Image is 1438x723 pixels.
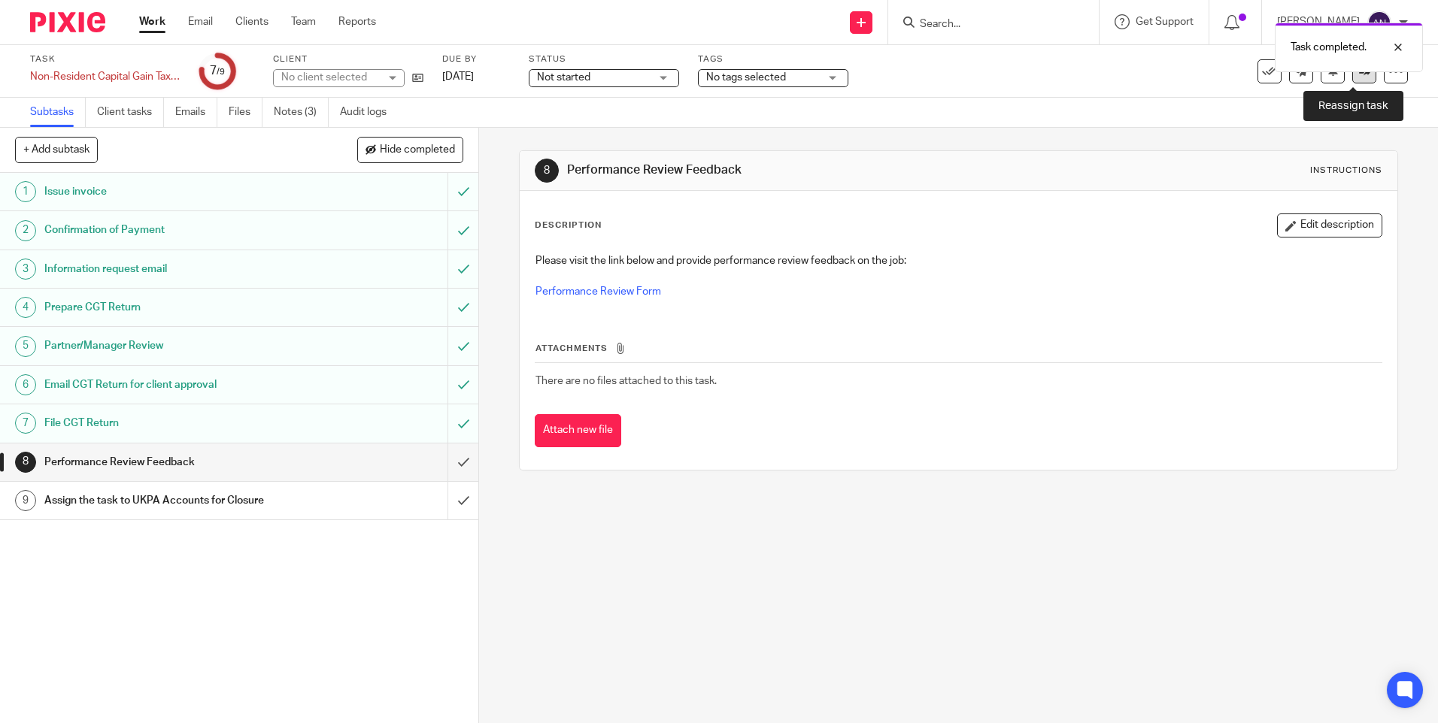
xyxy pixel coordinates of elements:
h1: Email CGT Return for client approval [44,374,303,396]
div: 7 [15,413,36,434]
span: Hide completed [380,144,455,156]
span: [DATE] [442,71,474,82]
span: No tags selected [706,72,786,83]
h1: Prepare CGT Return [44,296,303,319]
h1: Issue invoice [44,180,303,203]
label: Due by [442,53,510,65]
label: Status [529,53,679,65]
span: There are no files attached to this task. [535,376,717,386]
a: Files [229,98,262,127]
h1: Performance Review Feedback [44,451,303,473]
div: 2 [15,220,36,241]
a: Client tasks [97,98,164,127]
div: Non-Resident Capital Gain Tax (NRCGT) Return [30,69,181,84]
button: Attach new file [535,414,621,448]
div: 6 [15,374,36,395]
button: Edit description [1277,213,1382,237]
div: 8 [535,159,559,183]
label: Client [273,53,423,65]
p: Task completed. [1291,40,1367,55]
h1: Assign the task to UKPA Accounts for Closure [44,489,303,512]
p: Description [535,219,602,231]
div: 4 [15,297,36,318]
span: Attachments [535,344,608,352]
a: Performance Review Form [535,286,661,297]
p: Please visit the link below and provide performance review feedback on the job: [535,253,1381,268]
div: 3 [15,259,36,280]
div: No client selected [281,70,379,85]
img: Pixie [30,12,105,32]
h1: File CGT Return [44,412,303,434]
a: Team [291,14,316,29]
a: Clients [235,14,268,29]
div: 8 [15,452,36,473]
img: svg%3E [1367,11,1391,35]
label: Tags [698,53,848,65]
small: /9 [217,68,225,76]
a: Email [188,14,213,29]
label: Task [30,53,181,65]
h1: Partner/Manager Review [44,334,303,357]
a: Audit logs [340,98,398,127]
a: Notes (3) [274,98,329,127]
div: 9 [15,490,36,511]
a: Work [139,14,165,29]
div: 1 [15,181,36,202]
button: + Add subtask [15,137,98,162]
h1: Performance Review Feedback [567,162,991,178]
h1: Information request email [44,258,303,280]
div: Instructions [1310,165,1382,177]
a: Subtasks [30,98,86,127]
span: Not started [537,72,590,83]
h1: Confirmation of Payment [44,219,303,241]
div: 5 [15,336,36,357]
a: Emails [175,98,217,127]
button: Hide completed [357,137,463,162]
div: 7 [210,62,225,80]
a: Reports [338,14,376,29]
